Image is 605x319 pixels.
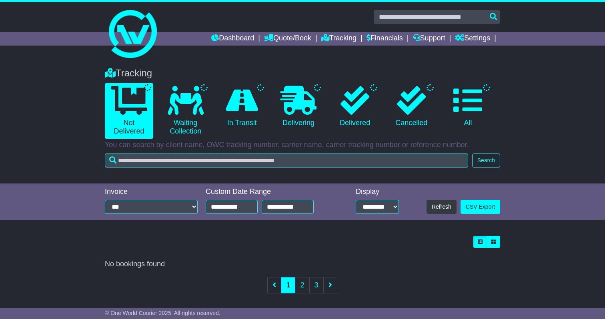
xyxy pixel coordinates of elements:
div: Tracking [101,68,504,79]
a: Tracking [321,32,357,46]
a: Quote/Book [264,32,311,46]
div: Custom Date Range [206,187,332,196]
div: Display [356,187,399,196]
a: Settings [455,32,490,46]
button: Refresh [427,200,457,214]
div: Invoice [105,187,198,196]
a: Delivering [274,83,323,130]
a: All [444,83,492,130]
a: 1 [281,277,295,293]
a: Financials [367,32,403,46]
div: No bookings found [105,260,500,269]
a: Waiting Collection [161,83,210,139]
a: CSV Export [461,200,500,214]
button: Search [472,154,500,167]
a: 2 [295,277,309,293]
a: 3 [309,277,324,293]
a: Dashboard [211,32,254,46]
a: Support [413,32,445,46]
p: You can search by client name, OWC tracking number, carrier name, carrier tracking number or refe... [105,141,500,150]
a: Delivered [331,83,379,130]
a: Not Delivered [105,83,153,139]
span: © One World Courier 2025. All rights reserved. [105,310,220,316]
a: In Transit [218,83,266,130]
a: Cancelled [387,83,436,130]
